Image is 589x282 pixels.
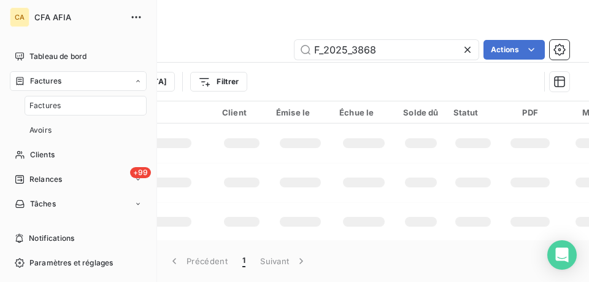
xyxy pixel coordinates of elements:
[10,7,29,27] div: CA
[190,72,247,92] button: Filtrer
[29,233,74,244] span: Notifications
[242,255,245,267] span: 1
[453,108,493,117] div: Statut
[29,100,61,111] span: Factures
[30,76,61,87] span: Factures
[29,125,52,136] span: Avoirs
[235,248,253,274] button: 1
[547,240,577,270] div: Open Intercom Messenger
[34,12,123,22] span: CFA AFIA
[222,108,261,117] div: Client
[30,149,55,160] span: Clients
[276,108,325,117] div: Émise le
[29,174,62,185] span: Relances
[29,257,113,268] span: Paramètres et réglages
[483,40,545,60] button: Actions
[29,51,87,62] span: Tableau de bord
[253,248,315,274] button: Suivant
[294,40,479,60] input: Rechercher
[507,108,552,117] div: PDF
[339,108,388,117] div: Échue le
[130,167,151,178] span: +99
[161,248,235,274] button: Précédent
[403,108,438,117] div: Solde dû
[30,198,56,210] span: Tâches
